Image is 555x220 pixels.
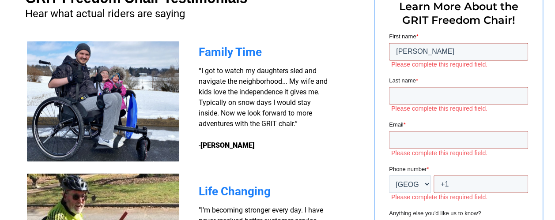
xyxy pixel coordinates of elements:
span: “I got to watch my daughters sled and navigate the neighborhood... My wife and kids love the inde... [199,67,328,149]
span: Family Time [199,45,262,59]
span: Hear what actual riders are saying [25,7,185,20]
span: Life Changing [199,184,271,198]
strong: [PERSON_NAME] [200,141,255,149]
